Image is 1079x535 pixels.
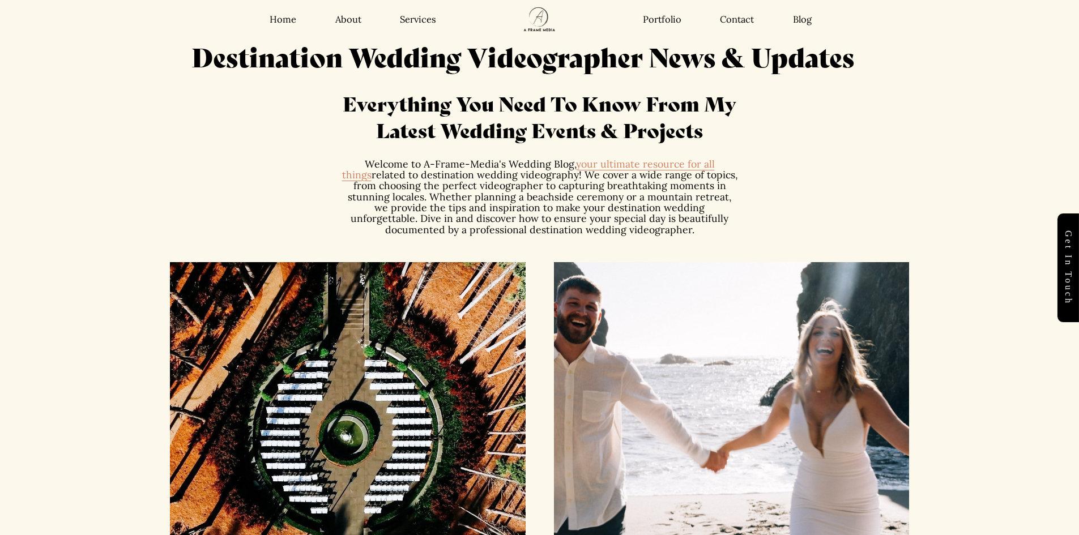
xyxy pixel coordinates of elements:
[643,14,681,25] a: Portfolio
[342,159,738,236] p: Welcome to A-Frame-Media's Wedding Blog, related to destination wedding videography! We cover a w...
[335,14,361,25] a: About
[720,14,754,25] a: Contact
[793,14,812,25] a: Blog
[270,14,296,25] a: Home
[342,90,738,143] h2: Everything You Need To Know From My Latest Wedding Events & Projects
[400,14,436,25] a: Services
[342,157,715,181] a: your ultimate resource for all things
[1057,213,1079,322] a: Get in touch
[143,39,903,73] h1: Destination Wedding Videographer News & Updates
